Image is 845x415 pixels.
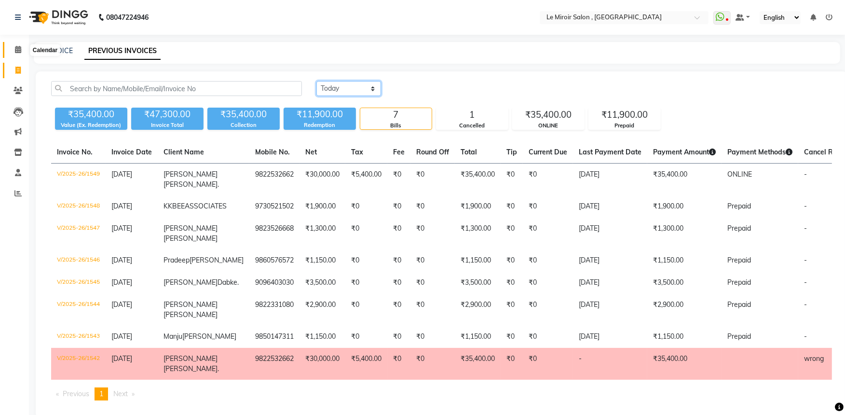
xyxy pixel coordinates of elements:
a: PREVIOUS INVOICES [84,42,161,60]
td: ₹2,900.00 [647,294,722,326]
td: V/2025-26/1543 [51,326,106,348]
td: ₹1,150.00 [300,249,345,272]
span: - [804,278,807,287]
input: Search by Name/Mobile/Email/Invoice No [51,81,302,96]
span: [DATE] [111,202,132,210]
td: 9823526668 [249,218,300,249]
span: Fee [393,148,405,156]
span: [DATE] [111,256,132,264]
td: 9822532662 [249,348,300,380]
td: ₹0 [523,249,573,272]
span: [PERSON_NAME] [164,354,218,363]
td: V/2025-26/1549 [51,164,106,196]
td: ₹0 [345,249,387,272]
td: ₹3,500.00 [455,272,501,294]
td: ₹0 [523,348,573,380]
td: ₹30,000.00 [300,164,345,196]
span: [DATE] [111,354,132,363]
div: Redemption [284,121,356,129]
td: 9850147311 [249,326,300,348]
td: 9822532662 [249,164,300,196]
td: V/2025-26/1546 [51,249,106,272]
span: Tax [351,148,363,156]
td: [DATE] [573,249,647,272]
td: ₹0 [345,195,387,218]
td: ₹0 [387,326,410,348]
span: Last Payment Date [579,148,641,156]
span: - [804,170,807,179]
span: [PERSON_NAME] [164,224,218,233]
span: Prepaid [727,278,751,287]
td: ₹3,500.00 [300,272,345,294]
div: ₹47,300.00 [131,108,204,121]
span: Previous [63,389,89,398]
span: ASSOCIATES [185,202,227,210]
td: [DATE] [573,294,647,326]
td: ₹1,150.00 [455,326,501,348]
div: ₹11,900.00 [589,108,660,122]
td: 9860576572 [249,249,300,272]
td: ₹0 [410,195,455,218]
td: ₹0 [523,164,573,196]
td: ₹35,400.00 [455,164,501,196]
span: Invoice No. [57,148,93,156]
b: 08047224946 [106,4,149,31]
td: ₹35,400.00 [647,164,722,196]
div: ₹35,400.00 [55,108,127,121]
td: ₹0 [501,326,523,348]
span: - [804,202,807,210]
span: Net [305,148,317,156]
td: ₹0 [410,272,455,294]
div: Calendar [30,44,60,56]
div: 7 [360,108,432,122]
td: [DATE] [573,195,647,218]
td: [DATE] [573,326,647,348]
td: ₹0 [387,294,410,326]
span: KKBEE [164,202,185,210]
nav: Pagination [51,387,832,401]
td: ₹0 [410,326,455,348]
td: ₹0 [501,294,523,326]
td: ₹0 [345,294,387,326]
span: Invoice Date [111,148,152,156]
td: ₹0 [523,294,573,326]
td: ₹1,300.00 [647,218,722,249]
span: - [804,224,807,233]
img: logo [25,4,91,31]
td: ₹3,500.00 [647,272,722,294]
span: Manju [164,332,182,341]
td: 9730521502 [249,195,300,218]
td: ₹1,300.00 [300,218,345,249]
div: Value (Ex. Redemption) [55,121,127,129]
span: [PERSON_NAME] [164,170,218,179]
td: ₹0 [387,272,410,294]
span: Prepaid [727,300,751,309]
td: ₹1,150.00 [647,249,722,272]
td: ₹0 [387,348,410,380]
td: ₹0 [387,164,410,196]
span: [PERSON_NAME] [164,310,218,319]
span: Prepaid [727,332,751,341]
div: Cancelled [436,122,508,130]
div: ₹35,400.00 [207,108,280,121]
td: V/2025-26/1548 [51,195,106,218]
td: ₹0 [501,348,523,380]
td: [DATE] [573,218,647,249]
td: ₹1,300.00 [455,218,501,249]
div: Collection [207,121,280,129]
span: wrong [804,354,824,363]
span: [PERSON_NAME] [182,332,236,341]
td: ₹0 [501,164,523,196]
span: [DATE] [111,224,132,233]
td: ₹1,150.00 [647,326,722,348]
td: V/2025-26/1542 [51,348,106,380]
td: ₹2,900.00 [300,294,345,326]
td: ₹0 [523,326,573,348]
span: Total [461,148,477,156]
td: ₹0 [345,272,387,294]
td: ₹30,000.00 [300,348,345,380]
td: ₹0 [387,195,410,218]
span: Prepaid [727,224,751,233]
span: Tip [506,148,517,156]
td: ₹1,150.00 [455,249,501,272]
